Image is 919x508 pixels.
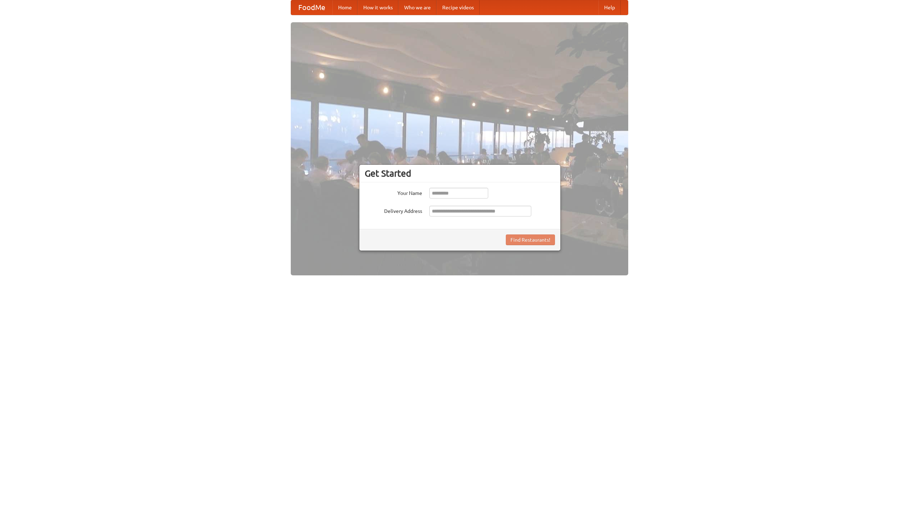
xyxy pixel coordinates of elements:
label: Delivery Address [365,206,422,215]
label: Your Name [365,188,422,197]
a: FoodMe [291,0,332,15]
a: Who we are [398,0,437,15]
a: How it works [358,0,398,15]
button: Find Restaurants! [506,234,555,245]
a: Recipe videos [437,0,480,15]
a: Help [598,0,621,15]
h3: Get Started [365,168,555,179]
a: Home [332,0,358,15]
